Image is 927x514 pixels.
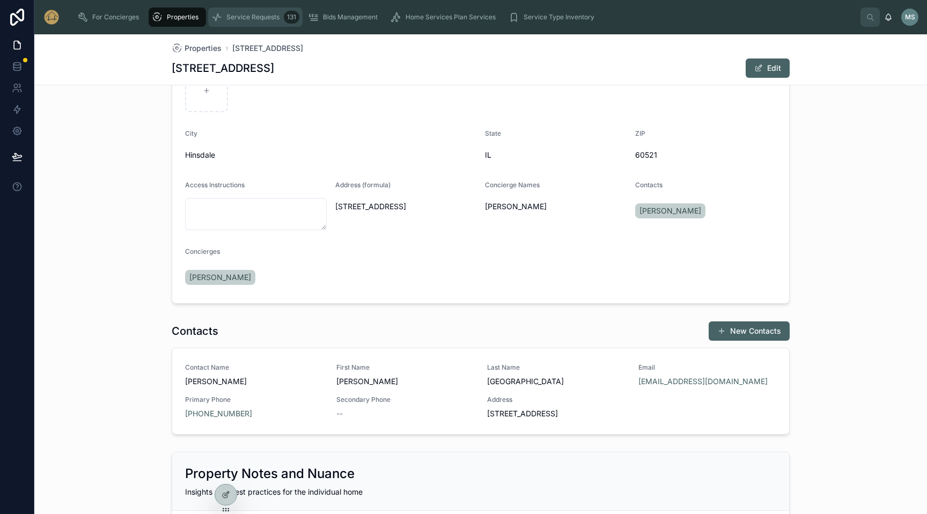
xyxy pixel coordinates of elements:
span: Home Services Plan Services [406,13,496,21]
a: For Concierges [74,8,146,27]
span: State [485,129,501,137]
h2: Property Notes and Nuance [185,465,355,482]
a: [STREET_ADDRESS] [232,43,303,54]
h1: Contacts [172,324,218,339]
span: City [185,129,197,137]
span: First Name [336,363,475,372]
span: [PERSON_NAME] [639,205,701,216]
img: App logo [43,9,60,26]
span: MS [905,13,915,21]
span: Hinsdale [185,150,476,160]
span: 60521 [635,150,777,160]
span: Last Name [487,363,626,372]
button: New Contacts [709,321,790,341]
span: IL [485,150,627,160]
a: [EMAIL_ADDRESS][DOMAIN_NAME] [638,376,768,387]
span: Concierges [185,247,220,255]
span: Address (formula) [335,181,391,189]
span: Access Instructions [185,181,245,189]
span: Secondary Phone [336,395,475,404]
span: Service Type Inventory [524,13,594,21]
span: [STREET_ADDRESS] [335,201,477,212]
a: [PHONE_NUMBER] [185,408,252,419]
span: [PERSON_NAME] [485,201,627,212]
span: [PERSON_NAME] [189,272,251,283]
a: Contact Name[PERSON_NAME]First Name[PERSON_NAME]Last Name[GEOGRAPHIC_DATA]Email[EMAIL_ADDRESS][DO... [172,348,789,434]
a: Bids Management [305,8,385,27]
a: [PERSON_NAME] [635,203,705,218]
div: 131 [284,11,299,24]
span: Primary Phone [185,395,323,404]
span: -- [336,408,343,419]
span: Bids Management [323,13,378,21]
span: Contacts [635,181,663,189]
span: Contact Name [185,363,323,372]
span: Email [638,363,777,372]
span: [PERSON_NAME] [185,376,323,387]
span: Properties [167,13,198,21]
span: [STREET_ADDRESS] [487,408,626,419]
span: ZIP [635,129,645,137]
span: For Concierges [92,13,139,21]
span: Concierge Names [485,181,540,189]
div: scrollable content [69,5,860,29]
a: Service Type Inventory [505,8,602,27]
a: Home Services Plan Services [387,8,503,27]
button: Edit [746,58,790,78]
span: Address [487,395,626,404]
a: Properties [149,8,206,27]
a: Service Requests131 [208,8,303,27]
a: [PERSON_NAME] [185,270,255,285]
span: [GEOGRAPHIC_DATA] [487,376,626,387]
span: Properties [185,43,222,54]
a: Properties [172,43,222,54]
span: Service Requests [226,13,279,21]
span: [PERSON_NAME] [336,376,475,387]
h1: [STREET_ADDRESS] [172,61,274,76]
span: Insights and best practices for the individual home [185,487,363,496]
